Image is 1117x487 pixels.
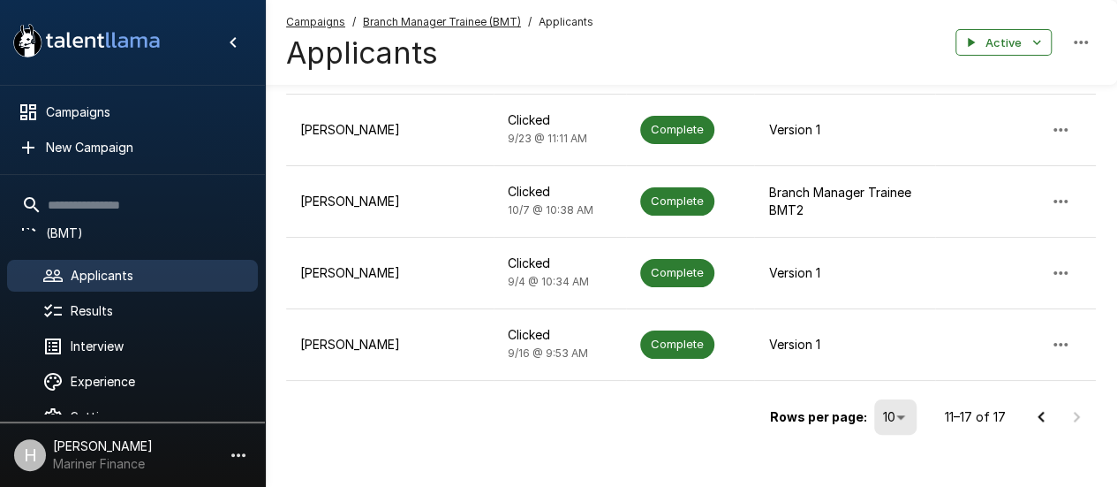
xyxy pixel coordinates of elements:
p: Clicked [508,255,612,272]
p: Clicked [508,183,612,201]
span: Complete [640,264,714,281]
div: 10 [874,399,917,435]
span: / [528,13,532,31]
span: 9/4 @ 10:34 AM [508,275,589,288]
p: Clicked [508,111,612,129]
span: 10/7 @ 10:38 AM [508,203,593,217]
p: [PERSON_NAME] [300,121,479,139]
u: Branch Manager Trainee (BMT) [363,15,521,28]
p: [PERSON_NAME] [300,193,479,210]
button: Active [955,29,1052,57]
p: [PERSON_NAME] [300,336,479,354]
u: Campaigns [286,15,345,28]
p: Branch Manager Trainee BMT2 [768,184,921,219]
p: Rows per page: [770,408,867,426]
p: 11–17 of 17 [945,408,1006,426]
span: / [352,13,356,31]
p: Clicked [508,326,612,344]
span: Complete [640,336,714,353]
span: Applicants [539,13,593,31]
h4: Applicants [286,34,593,72]
span: Complete [640,193,714,209]
p: Version 1 [768,121,921,139]
span: Complete [640,121,714,138]
p: Version 1 [768,264,921,282]
span: 9/16 @ 9:53 AM [508,346,588,360]
button: Go to previous page [1023,399,1059,435]
span: 9/23 @ 11:11 AM [508,132,587,145]
p: [PERSON_NAME] [300,264,479,282]
p: Version 1 [768,336,921,354]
